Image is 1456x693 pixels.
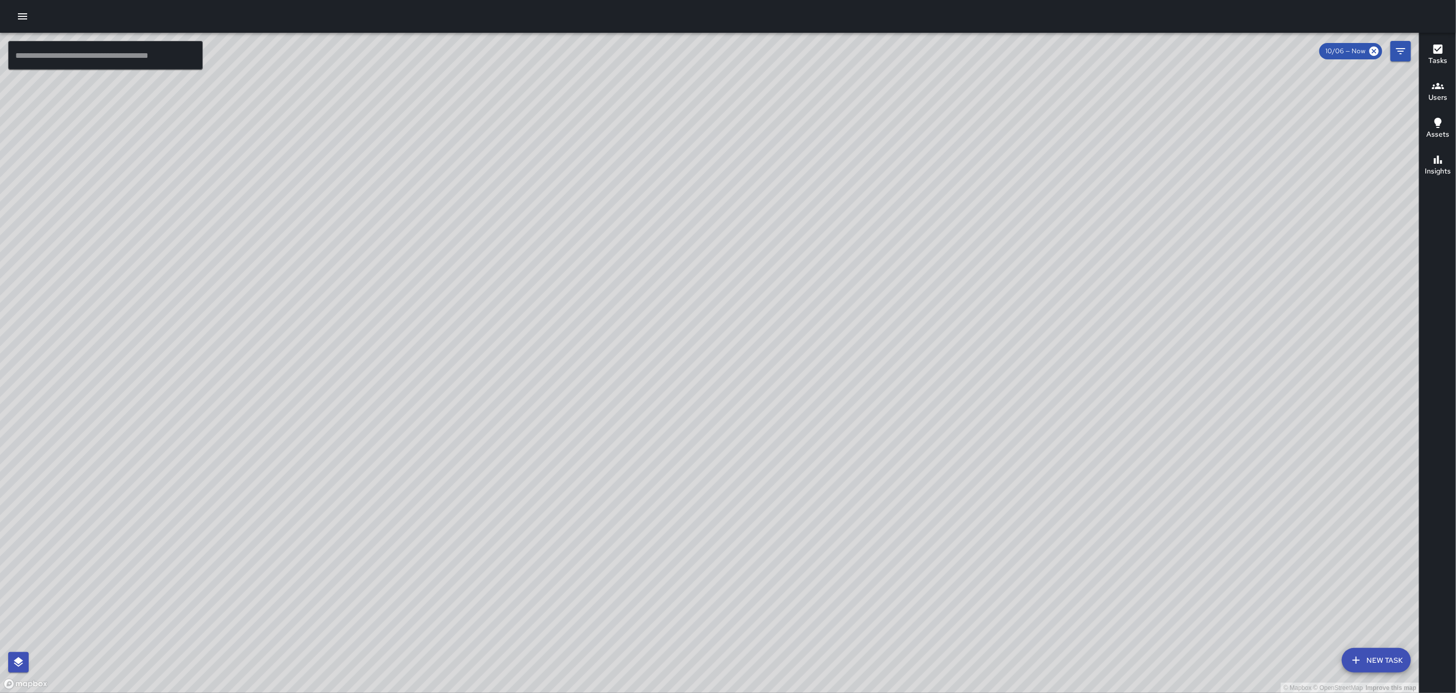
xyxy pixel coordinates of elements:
[1426,129,1449,140] h6: Assets
[1428,92,1447,103] h6: Users
[1420,111,1456,147] button: Assets
[1420,74,1456,111] button: Users
[1342,648,1411,673] button: New Task
[1425,166,1451,177] h6: Insights
[1319,43,1382,59] div: 10/06 — Now
[1420,147,1456,184] button: Insights
[1420,37,1456,74] button: Tasks
[1319,46,1372,56] span: 10/06 — Now
[1390,41,1411,61] button: Filters
[1428,55,1447,67] h6: Tasks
